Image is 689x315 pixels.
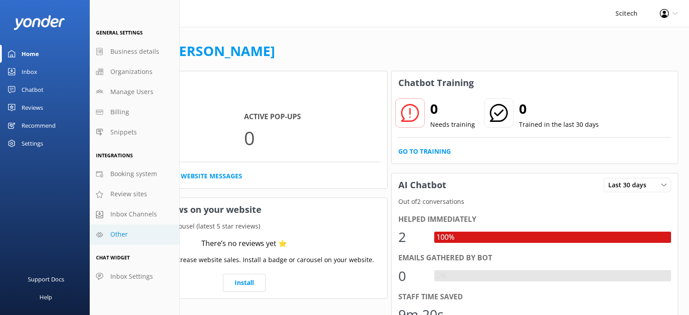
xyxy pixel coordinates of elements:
p: Your current review carousel (latest 5 star reviews) [101,221,387,231]
a: Go to Training [398,147,451,156]
div: 2 [398,226,425,248]
a: Install [223,274,266,292]
div: Inbox [22,63,37,81]
div: 100% [434,232,457,243]
a: [PERSON_NAME] [166,42,275,60]
a: Booking system [90,164,179,184]
div: Recommend [22,117,56,134]
div: Chatbot [22,81,44,99]
span: Review sites [110,189,147,199]
h3: Website Chat [101,71,387,95]
div: Staff time saved [398,291,671,303]
a: Snippets [90,122,179,142]
span: Inbox Channels [110,209,157,219]
a: Inbox Settings [90,267,179,287]
div: 0 [398,265,425,287]
span: Organizations [110,67,153,77]
h1: Welcome, [100,40,275,62]
div: Reviews [22,99,43,117]
img: yonder-white-logo.png [13,15,65,30]
span: Billing [110,107,129,117]
div: Settings [22,134,43,152]
a: Billing [90,102,179,122]
p: 0 [244,123,380,153]
p: Out of 2 conversations [392,197,678,207]
a: Organizations [90,62,179,82]
div: Help [39,288,52,306]
span: Snippets [110,127,137,137]
span: Business details [110,47,159,56]
h2: 0 [430,98,475,120]
div: Helped immediately [398,214,671,225]
div: There’s no reviews yet ⭐ [201,238,287,250]
span: Last 30 days [608,180,652,190]
a: Other [90,224,179,245]
span: Booking system [110,169,157,179]
span: General Settings [96,29,143,36]
span: Integrations [96,152,133,159]
a: Manage Users [90,82,179,102]
span: Inbox Settings [110,272,153,281]
p: In the last 30 days [101,95,387,104]
h3: Showcase reviews on your website [101,198,387,221]
span: Chat Widget [96,254,130,261]
span: Other [110,229,128,239]
p: Use social proof to increase website sales. Install a badge or carousel on your website. [114,255,374,265]
a: Business details [90,42,179,62]
div: Emails gathered by bot [398,252,671,264]
p: Needs training [430,120,475,129]
span: Manage Users [110,87,153,97]
p: Trained in the last 30 days [519,120,599,129]
h2: 0 [519,98,599,120]
div: Support Docs [28,270,64,288]
h3: AI Chatbot [392,173,453,197]
div: Home [22,45,39,63]
a: Inbox Channels [90,204,179,224]
div: 0% [434,270,449,282]
h3: Chatbot Training [392,71,480,95]
h4: Active Pop-ups [244,111,380,123]
a: Review sites [90,184,179,204]
a: Website Messages [181,171,242,181]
